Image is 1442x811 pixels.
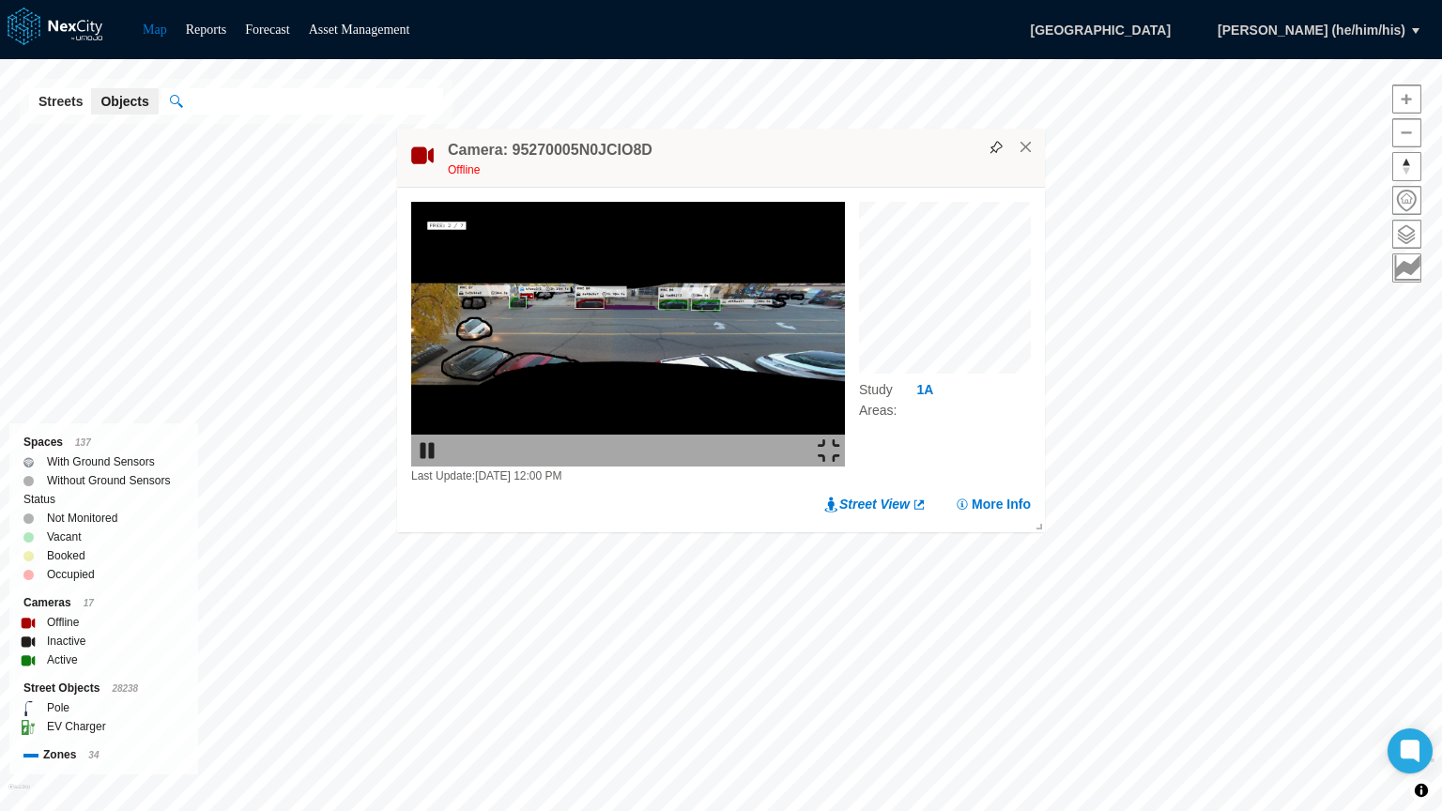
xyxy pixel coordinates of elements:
[47,509,117,528] label: Not Monitored
[47,452,155,471] label: With Ground Sensors
[1393,119,1420,146] span: Zoom out
[100,92,148,111] span: Objects
[23,745,184,765] div: Zones
[91,88,158,115] button: Objects
[8,784,30,805] a: Mapbox homepage
[416,440,438,463] img: play
[88,750,99,760] span: 34
[1011,14,1191,46] span: [GEOGRAPHIC_DATA]
[1018,139,1035,156] button: Close popup
[411,202,845,467] img: video
[824,496,927,514] a: Street View
[1218,21,1405,39] span: [PERSON_NAME] (he/him/his)
[47,717,106,736] label: EV Charger
[859,379,915,421] label: Study Areas :
[47,471,170,490] label: Without Ground Sensors
[47,632,85,650] label: Inactive
[47,613,79,632] label: Offline
[972,496,1031,514] span: More Info
[23,433,184,452] div: Spaces
[1393,85,1420,113] span: Zoom in
[75,437,91,448] span: 137
[1198,14,1425,46] button: [PERSON_NAME] (he/him/his)
[1392,220,1421,249] button: Layers management
[47,650,78,669] label: Active
[955,496,1031,514] button: More Info
[112,683,138,694] span: 28238
[1392,152,1421,181] button: Reset bearing to north
[47,528,81,546] label: Vacant
[186,23,227,37] a: Reports
[23,490,184,509] div: Status
[1416,780,1427,801] span: Toggle attribution
[84,598,94,608] span: 17
[309,23,410,37] a: Asset Management
[47,698,69,717] label: Pole
[245,23,289,37] a: Forecast
[448,163,480,176] span: Offline
[448,140,652,161] h4: Camera: 95270005N0JCIO8D
[859,202,1041,384] canvas: Map
[1392,118,1421,147] button: Zoom out
[47,546,85,565] label: Booked
[143,23,167,37] a: Map
[411,467,845,486] div: Last Update: [DATE] 12:00 PM
[1392,186,1421,215] button: Home
[818,440,840,463] img: expand
[47,565,95,584] label: Occupied
[915,380,934,400] button: 1A
[916,380,933,399] span: 1A
[29,88,92,115] button: Streets
[23,593,184,613] div: Cameras
[38,92,83,111] span: Streets
[23,679,184,698] div: Street Objects
[1393,153,1420,180] span: Reset bearing to north
[1392,253,1421,283] button: Key metrics
[1410,779,1433,802] button: Toggle attribution
[839,496,910,514] span: Street View
[989,141,1003,154] img: svg%3e
[1392,84,1421,114] button: Zoom in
